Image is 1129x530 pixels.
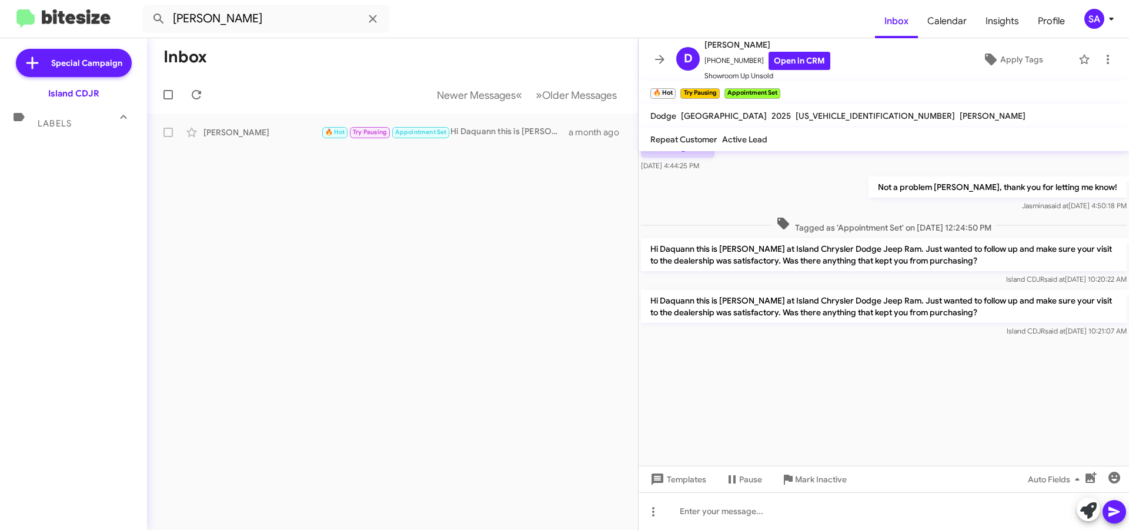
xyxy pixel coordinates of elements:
[51,57,122,69] span: Special Campaign
[771,111,791,121] span: 2025
[681,111,767,121] span: [GEOGRAPHIC_DATA]
[739,469,762,490] span: Pause
[321,125,569,139] div: Hi Daquann this is [PERSON_NAME] at Island Chrysler Dodge Jeep Ram. Just wanted to follow up and ...
[704,70,830,82] span: Showroom Up Unsold
[48,88,99,99] div: Island CDJR
[795,469,847,490] span: Mark Inactive
[952,49,1073,70] button: Apply Tags
[430,83,624,107] nav: Page navigation example
[771,469,856,490] button: Mark Inactive
[976,4,1028,38] a: Insights
[1045,326,1065,335] span: said at
[1028,469,1084,490] span: Auto Fields
[960,111,1026,121] span: [PERSON_NAME]
[203,126,321,138] div: [PERSON_NAME]
[641,238,1127,271] p: Hi Daquann this is [PERSON_NAME] at Island Chrysler Dodge Jeep Ram. Just wanted to follow up and ...
[716,469,771,490] button: Pause
[650,111,676,121] span: Dodge
[516,88,522,102] span: «
[536,88,542,102] span: »
[639,469,716,490] button: Templates
[1048,201,1068,210] span: said at
[650,88,676,99] small: 🔥 Hot
[684,49,693,68] span: D
[1022,201,1127,210] span: Jasmina [DATE] 4:50:18 PM
[1018,469,1094,490] button: Auto Fields
[641,161,699,170] span: [DATE] 4:44:25 PM
[796,111,955,121] span: [US_VEHICLE_IDENTIFICATION_NUMBER]
[1084,9,1104,29] div: SA
[704,38,830,52] span: [PERSON_NAME]
[395,128,447,136] span: Appointment Set
[542,89,617,102] span: Older Messages
[1044,275,1065,284] span: said at
[704,52,830,70] span: [PHONE_NUMBER]
[1006,275,1127,284] span: Island CDJR [DATE] 10:20:22 AM
[569,126,629,138] div: a month ago
[437,89,516,102] span: Newer Messages
[142,5,389,33] input: Search
[771,216,996,234] span: Tagged as 'Appointment Set' on [DATE] 12:24:50 PM
[38,118,72,129] span: Labels
[724,88,780,99] small: Appointment Set
[163,48,207,66] h1: Inbox
[430,83,529,107] button: Previous
[16,49,132,77] a: Special Campaign
[641,290,1127,323] p: Hi Daquann this is [PERSON_NAME] at Island Chrysler Dodge Jeep Ram. Just wanted to follow up and ...
[722,134,767,145] span: Active Lead
[648,469,706,490] span: Templates
[769,52,830,70] a: Open in CRM
[1000,49,1043,70] span: Apply Tags
[1028,4,1074,38] a: Profile
[529,83,624,107] button: Next
[918,4,976,38] a: Calendar
[325,128,345,136] span: 🔥 Hot
[650,134,717,145] span: Repeat Customer
[869,176,1127,198] p: Not a problem [PERSON_NAME], thank you for letting me know!
[353,128,387,136] span: Try Pausing
[1074,9,1116,29] button: SA
[1007,326,1127,335] span: Island CDJR [DATE] 10:21:07 AM
[680,88,719,99] small: Try Pausing
[875,4,918,38] a: Inbox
